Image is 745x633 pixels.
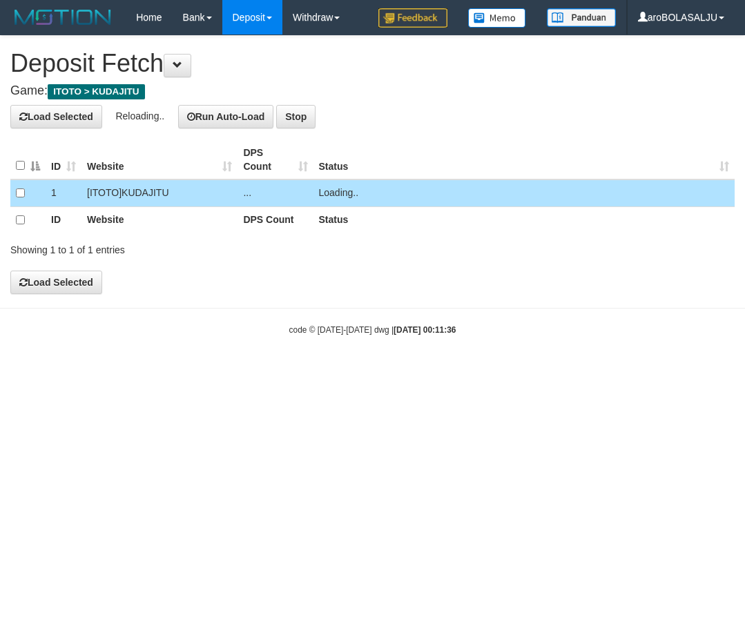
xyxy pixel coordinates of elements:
[394,325,456,335] strong: [DATE] 00:11:36
[10,105,102,128] button: Load Selected
[10,7,115,28] img: MOTION_logo.png
[313,206,735,233] th: Status
[81,179,238,207] td: [ITOTO] KUDAJITU
[81,140,238,179] th: Website: activate to sort column ascending
[10,84,735,98] h4: Game:
[10,237,300,257] div: Showing 1 to 1 of 1 entries
[378,8,447,28] img: Feedback.jpg
[319,187,359,198] span: Loading..
[46,206,81,233] th: ID
[81,206,238,233] th: Website
[10,271,102,294] button: Load Selected
[243,187,251,198] span: ...
[46,140,81,179] th: ID: activate to sort column ascending
[238,206,313,233] th: DPS Count
[313,140,735,179] th: Status: activate to sort column ascending
[46,179,81,207] td: 1
[289,325,456,335] small: code © [DATE]-[DATE] dwg |
[276,105,316,128] button: Stop
[115,110,164,121] span: Reloading..
[48,84,145,99] span: ITOTO > KUDAJITU
[238,140,313,179] th: DPS Count: activate to sort column ascending
[10,50,735,77] h1: Deposit Fetch
[468,8,526,28] img: Button%20Memo.svg
[178,105,274,128] button: Run Auto-Load
[547,8,616,27] img: panduan.png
